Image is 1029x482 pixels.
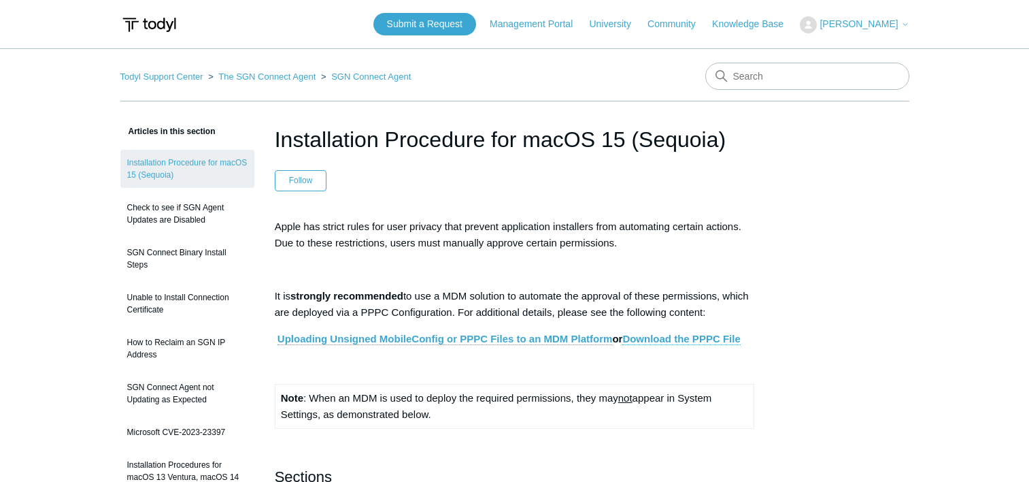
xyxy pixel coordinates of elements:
a: Community [647,17,709,31]
li: Todyl Support Center [120,71,206,82]
strong: Note [281,392,303,404]
img: Todyl Support Center Help Center home page [120,12,178,37]
a: Download the PPPC File [622,333,740,345]
a: How to Reclaim an SGN IP Address [120,330,254,368]
strong: or [277,333,741,345]
li: SGN Connect Agent [318,71,411,82]
li: The SGN Connect Agent [205,71,318,82]
a: Unable to Install Connection Certificate [120,285,254,323]
a: Uploading Unsigned MobileConfig or PPPC Files to an MDM Platform [277,333,613,345]
a: Management Portal [490,17,586,31]
a: University [589,17,644,31]
button: Follow Article [275,170,327,191]
a: Todyl Support Center [120,71,203,82]
a: The SGN Connect Agent [218,71,316,82]
span: not [618,392,632,404]
a: Submit a Request [373,13,476,35]
a: Microsoft CVE-2023-23397 [120,419,254,445]
span: Articles in this section [120,127,216,136]
strong: strongly recommended [290,290,403,302]
a: SGN Connect Binary Install Steps [120,240,254,278]
p: It is to use a MDM solution to automate the approval of these permissions, which are deployed via... [275,288,755,321]
a: Knowledge Base [712,17,797,31]
a: SGN Connect Agent [331,71,411,82]
button: [PERSON_NAME] [800,16,909,33]
p: Apple has strict rules for user privacy that prevent application installers from automating certa... [275,219,755,251]
a: SGN Connect Agent not Updating as Expected [120,374,254,413]
input: Search [705,63,909,90]
a: Check to see if SGN Agent Updates are Disabled [120,195,254,233]
td: : When an MDM is used to deploy the required permissions, they may appear in System Settings, as ... [275,384,754,428]
span: [PERSON_NAME] [820,18,898,29]
h1: Installation Procedure for macOS 15 (Sequoia) [275,123,755,156]
a: Installation Procedure for macOS 15 (Sequoia) [120,150,254,188]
